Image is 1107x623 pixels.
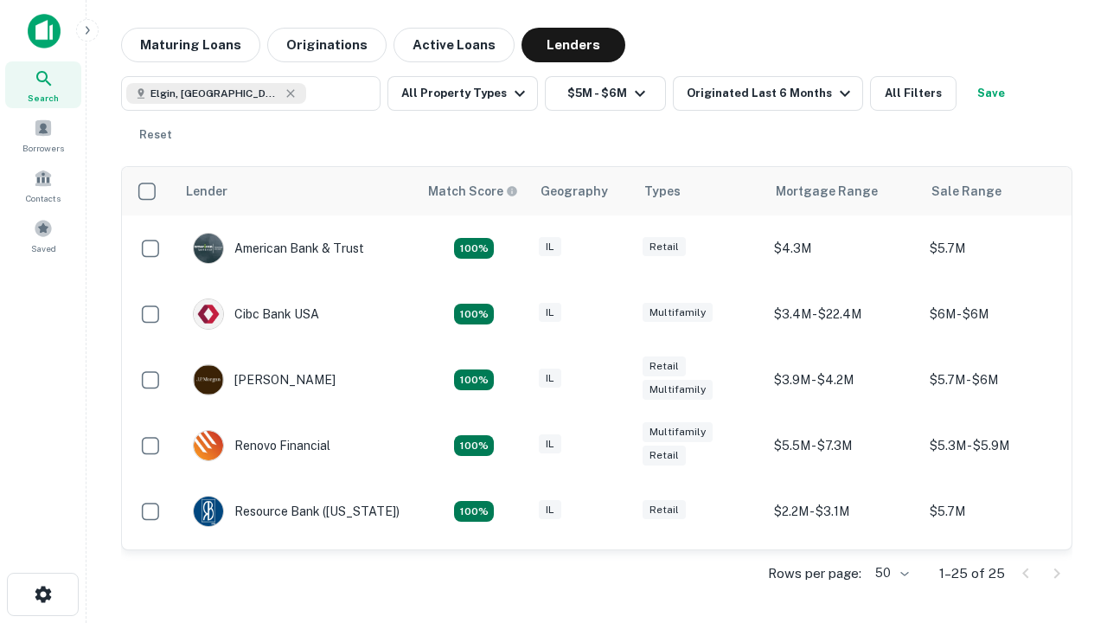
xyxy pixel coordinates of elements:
button: Originated Last 6 Months [673,76,863,111]
p: 1–25 of 25 [939,563,1005,584]
td: $4.3M [765,215,921,281]
button: Active Loans [394,28,515,62]
img: picture [194,365,223,395]
div: Resource Bank ([US_STATE]) [193,496,400,527]
span: Elgin, [GEOGRAPHIC_DATA], [GEOGRAPHIC_DATA] [150,86,280,101]
div: Matching Properties: 4, hasApolloMatch: undefined [454,369,494,390]
td: $2.2M - $3.1M [765,478,921,544]
span: Contacts [26,191,61,205]
div: Matching Properties: 7, hasApolloMatch: undefined [454,238,494,259]
td: $5.7M [921,478,1077,544]
th: Types [634,167,765,215]
div: Mortgage Range [776,181,878,202]
img: capitalize-icon.png [28,14,61,48]
p: Rows per page: [768,563,861,584]
div: Multifamily [643,380,713,400]
th: Sale Range [921,167,1077,215]
td: $6M - $6M [921,281,1077,347]
div: Lender [186,181,227,202]
td: $4M [765,544,921,610]
div: Multifamily [643,422,713,442]
div: IL [539,369,561,389]
td: $3.4M - $22.4M [765,281,921,347]
span: Saved [31,241,56,255]
td: $5.3M - $5.9M [921,413,1077,478]
th: Capitalize uses an advanced AI algorithm to match your search with the best lender. The match sco... [418,167,530,215]
h6: Match Score [428,182,515,201]
div: Retail [643,237,686,257]
td: $5.7M - $6M [921,347,1077,413]
div: 50 [868,561,912,586]
img: picture [194,497,223,526]
button: Lenders [522,28,625,62]
th: Geography [530,167,634,215]
td: $3.9M - $4.2M [765,347,921,413]
div: Retail [643,446,686,466]
span: Search [28,91,59,105]
div: American Bank & Trust [193,233,364,264]
div: [PERSON_NAME] [193,364,336,395]
th: Mortgage Range [765,167,921,215]
div: IL [539,500,561,520]
button: Maturing Loans [121,28,260,62]
td: $5.6M [921,544,1077,610]
iframe: Chat Widget [1021,485,1107,568]
td: $5.7M [921,215,1077,281]
div: Renovo Financial [193,430,330,461]
button: Originations [267,28,387,62]
a: Saved [5,212,81,259]
a: Search [5,61,81,108]
button: All Filters [870,76,957,111]
th: Lender [176,167,418,215]
a: Contacts [5,162,81,209]
td: $5.5M - $7.3M [765,413,921,478]
a: Borrowers [5,112,81,158]
div: IL [539,237,561,257]
span: Borrowers [22,141,64,155]
div: Types [644,181,681,202]
img: picture [194,234,223,263]
div: Cibc Bank USA [193,299,319,330]
img: picture [194,431,223,460]
div: Matching Properties: 4, hasApolloMatch: undefined [454,501,494,522]
div: Capitalize uses an advanced AI algorithm to match your search with the best lender. The match sco... [428,182,518,201]
div: Matching Properties: 4, hasApolloMatch: undefined [454,304,494,324]
div: Geography [541,181,608,202]
button: All Property Types [387,76,538,111]
div: IL [539,303,561,323]
button: Save your search to get updates of matches that match your search criteria. [963,76,1019,111]
img: picture [194,299,223,329]
button: $5M - $6M [545,76,666,111]
div: Retail [643,356,686,376]
div: Originated Last 6 Months [687,83,855,104]
button: Reset [128,118,183,152]
div: Retail [643,500,686,520]
div: IL [539,434,561,454]
div: Sale Range [931,181,1001,202]
div: Multifamily [643,303,713,323]
div: Matching Properties: 4, hasApolloMatch: undefined [454,435,494,456]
